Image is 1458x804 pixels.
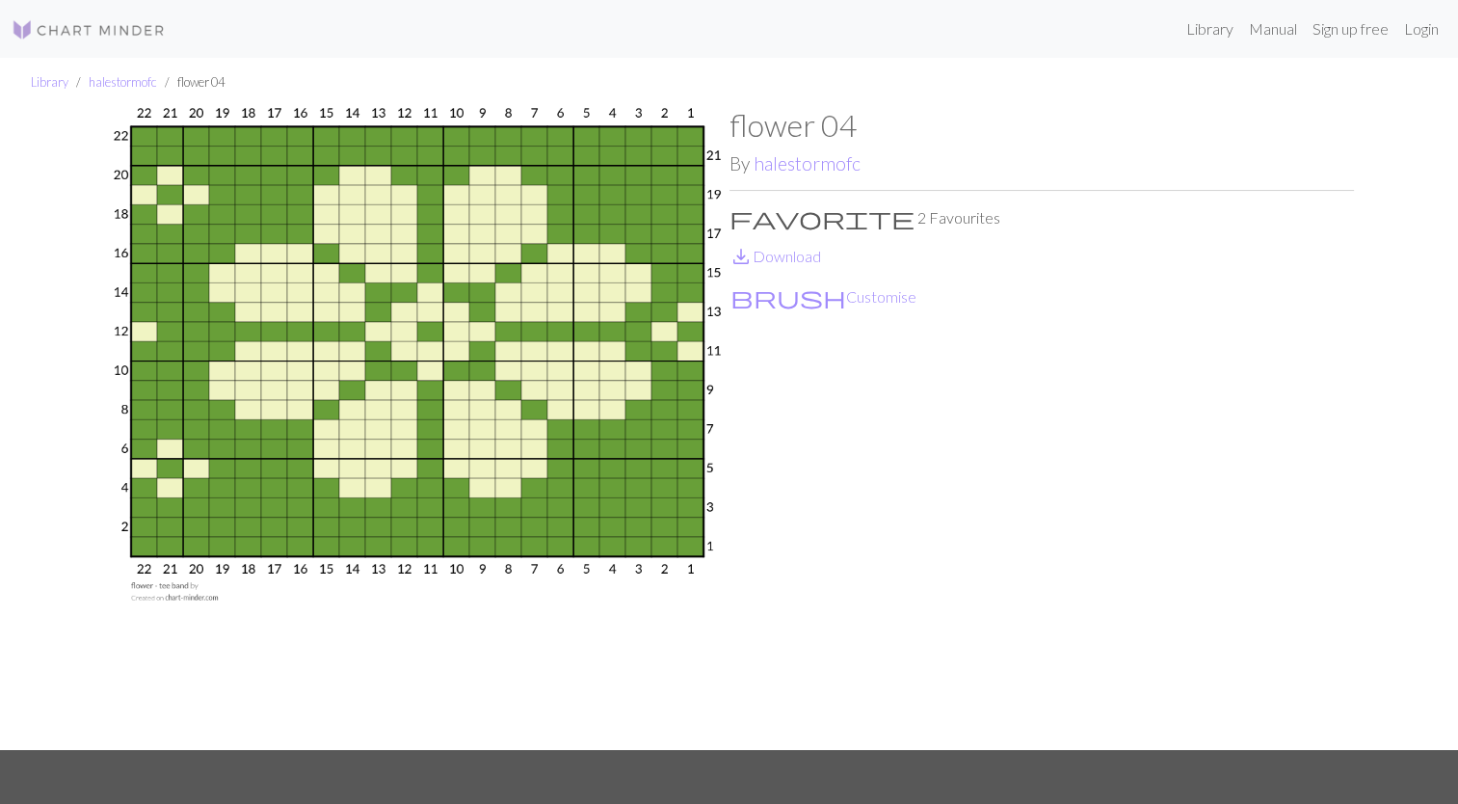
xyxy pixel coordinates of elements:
[729,107,1354,144] h1: flower 04
[157,73,225,92] li: flower 04
[729,206,915,229] i: Favourite
[1241,10,1305,48] a: Manual
[1179,10,1241,48] a: Library
[105,107,729,750] img: flower - tee band
[729,152,1354,174] h2: By
[31,74,68,90] a: Library
[1305,10,1396,48] a: Sign up free
[730,283,846,310] span: brush
[729,243,753,270] span: save_alt
[729,284,917,309] button: CustomiseCustomise
[89,74,157,90] a: halestormofc
[1396,10,1446,48] a: Login
[729,204,915,231] span: favorite
[729,206,1354,229] p: 2 Favourites
[754,152,861,174] a: halestormofc
[12,18,166,41] img: Logo
[730,285,846,308] i: Customise
[729,245,753,268] i: Download
[729,247,821,265] a: DownloadDownload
